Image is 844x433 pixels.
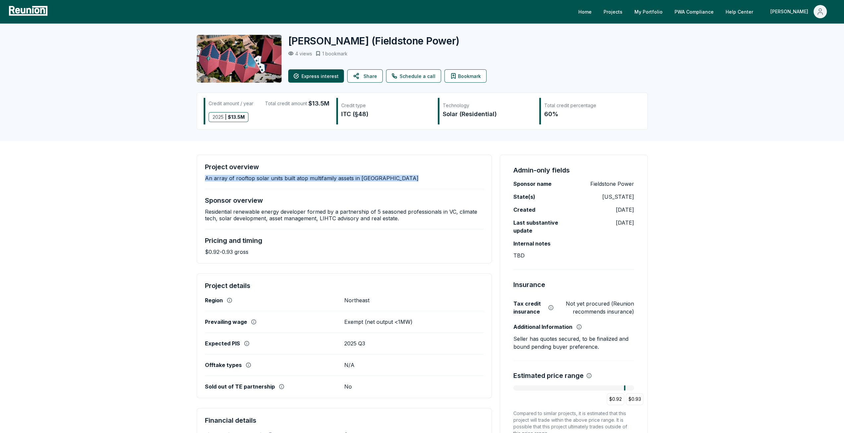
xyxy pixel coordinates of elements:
[544,102,634,109] div: Total credit percentage
[628,395,641,403] p: $0.93
[288,35,460,47] h2: [PERSON_NAME]
[443,102,532,109] div: Technology
[322,51,348,56] p: 1 bookmark
[513,206,535,214] label: Created
[513,180,552,188] label: Sponsor name
[197,35,282,83] img: Joshua
[344,297,369,304] p: Northeast
[344,362,355,368] p: N/A
[205,383,275,390] label: Sold out of TE partnership
[265,99,329,108] div: Total credit amount
[616,206,634,214] p: [DATE]
[295,51,312,56] p: 4 views
[629,5,668,18] a: My Portfolio
[205,362,242,368] label: Offtake types
[513,240,551,248] label: Internal notes
[225,112,226,122] span: |
[205,297,223,304] label: Region
[513,371,584,380] h4: Estimated price range
[544,109,634,119] div: 60%
[205,175,419,181] p: An array of rooftop solar units built atop multifamily assets in [GEOGRAPHIC_DATA]
[227,112,244,122] span: $ 13.5M
[341,109,431,119] div: ITC (§48)
[513,280,545,290] h4: Insurance
[573,5,837,18] nav: Main
[602,193,634,201] p: [US_STATE]
[212,112,223,122] span: 2025
[308,99,329,108] span: $13.5M
[513,219,574,235] label: Last substantive update
[209,99,253,108] div: Credit amount / year
[765,5,832,18] button: [PERSON_NAME]
[616,219,634,227] p: [DATE]
[598,5,628,18] a: Projects
[205,163,259,171] h4: Project overview
[288,69,344,83] button: Express interest
[573,5,597,18] a: Home
[205,196,263,204] h4: Sponsor overview
[513,193,535,201] label: State(s)
[205,282,484,290] h4: Project details
[669,5,719,18] a: PWA Compliance
[205,208,484,222] p: Residential renewable energy developer formed by a partnership of 5 seasoned professionals in VC,...
[205,237,262,245] h4: Pricing and timing
[720,5,758,18] a: Help Center
[513,166,570,175] h4: Admin-only fields
[513,300,544,316] label: Tax credit insurance
[341,102,431,109] div: Credit type
[344,319,413,325] p: Exempt (net output <1MW)
[513,335,634,351] p: Seller has quotes secured, to be finalized and bound pending buyer preference.
[344,340,365,347] p: 2025 Q3
[344,383,352,390] p: No
[347,69,383,83] button: Share
[513,323,572,331] label: Additional Information
[205,319,247,325] label: Prevailing wage
[609,395,622,403] p: $0.92
[371,35,460,47] span: ( Fieldstone Power )
[561,300,634,316] p: Not yet procured (Reunion recommends insurance)
[770,5,811,18] div: [PERSON_NAME]
[590,180,634,188] p: Fieldstone Power
[205,340,240,347] label: Expected PIS
[386,69,441,83] a: Schedule a call
[513,252,525,259] p: TBD
[205,416,484,424] h4: Financial details
[205,249,248,255] p: $0.92-0.93 gross
[444,69,487,83] button: Bookmark
[443,109,532,119] div: Solar (Residential)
